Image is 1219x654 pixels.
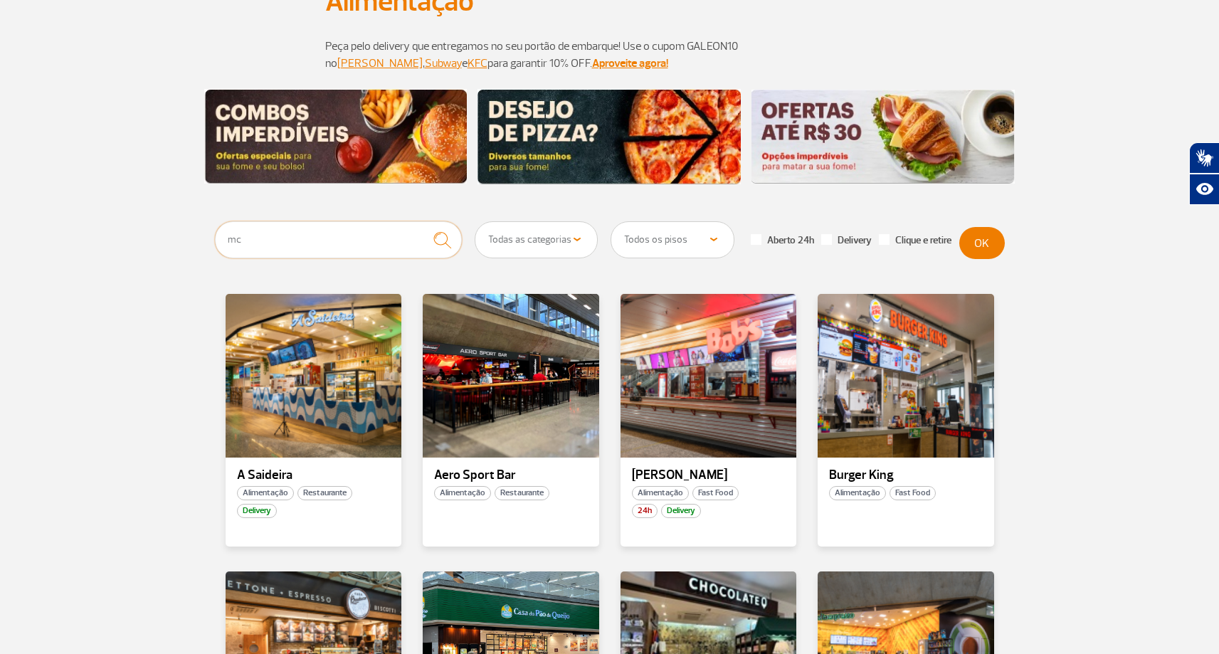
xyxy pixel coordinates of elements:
button: OK [959,227,1005,259]
span: Alimentação [829,486,886,500]
span: Restaurante [297,486,352,500]
a: KFC [468,56,487,70]
div: Plugin de acessibilidade da Hand Talk. [1189,142,1219,205]
p: Aero Sport Bar [434,468,588,482]
span: Delivery [661,504,701,518]
button: Abrir recursos assistivos. [1189,174,1219,205]
button: Abrir tradutor de língua de sinais. [1189,142,1219,174]
a: [PERSON_NAME] [337,56,423,70]
span: Alimentação [632,486,689,500]
span: Alimentação [434,486,491,500]
label: Clique e retire [879,234,951,247]
span: Fast Food [692,486,739,500]
span: Alimentação [237,486,294,500]
span: Delivery [237,504,277,518]
p: Burger King [829,468,983,482]
label: Aberto 24h [751,234,814,247]
p: [PERSON_NAME] [632,468,786,482]
label: Delivery [821,234,872,247]
span: Restaurante [495,486,549,500]
p: A Saideira [237,468,391,482]
span: 24h [632,504,658,518]
a: Aproveite agora! [592,56,668,70]
input: Digite o que procura [215,221,463,258]
span: Fast Food [890,486,936,500]
a: Subway [425,56,462,70]
p: Peça pelo delivery que entregamos no seu portão de embarque! Use o cupom GALEON10 no , e para gar... [325,38,895,72]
